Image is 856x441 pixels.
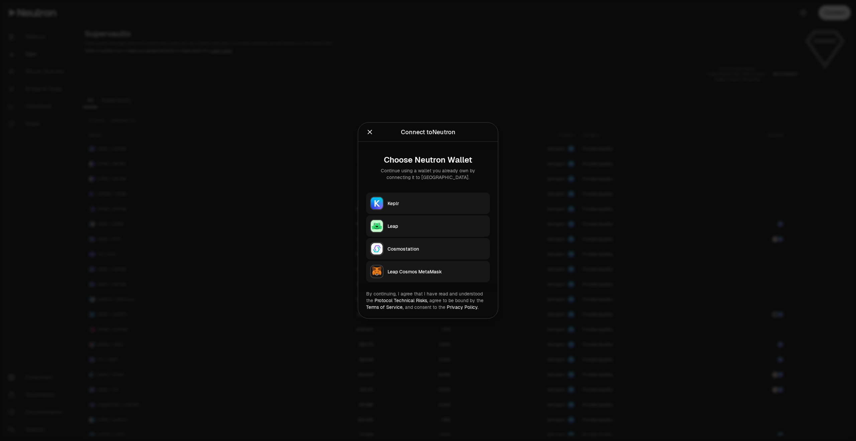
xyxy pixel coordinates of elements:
[371,155,485,165] div: Choose Neutron Wallet
[447,304,478,310] a: Privacy Policy.
[371,167,485,181] div: Continue using a wallet you already own by connecting it to [GEOGRAPHIC_DATA].
[366,261,490,282] button: Leap Cosmos MetaMaskLeap Cosmos MetaMask
[366,193,490,214] button: KeplrKeplr
[366,304,404,310] a: Terms of Service,
[388,200,486,207] div: Keplr
[366,290,490,311] div: By continuing, I agree that I have read and understood the agree to be bound by the and consent t...
[366,127,373,137] button: Close
[371,266,383,278] img: Leap Cosmos MetaMask
[388,268,486,275] div: Leap Cosmos MetaMask
[366,238,490,260] button: CosmostationCosmostation
[371,197,383,209] img: Keplr
[366,215,490,237] button: LeapLeap
[374,297,428,303] a: Protocol Technical Risks,
[401,127,455,137] div: Connect to Neutron
[388,223,486,230] div: Leap
[388,246,486,252] div: Cosmostation
[371,243,383,255] img: Cosmostation
[371,220,383,232] img: Leap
